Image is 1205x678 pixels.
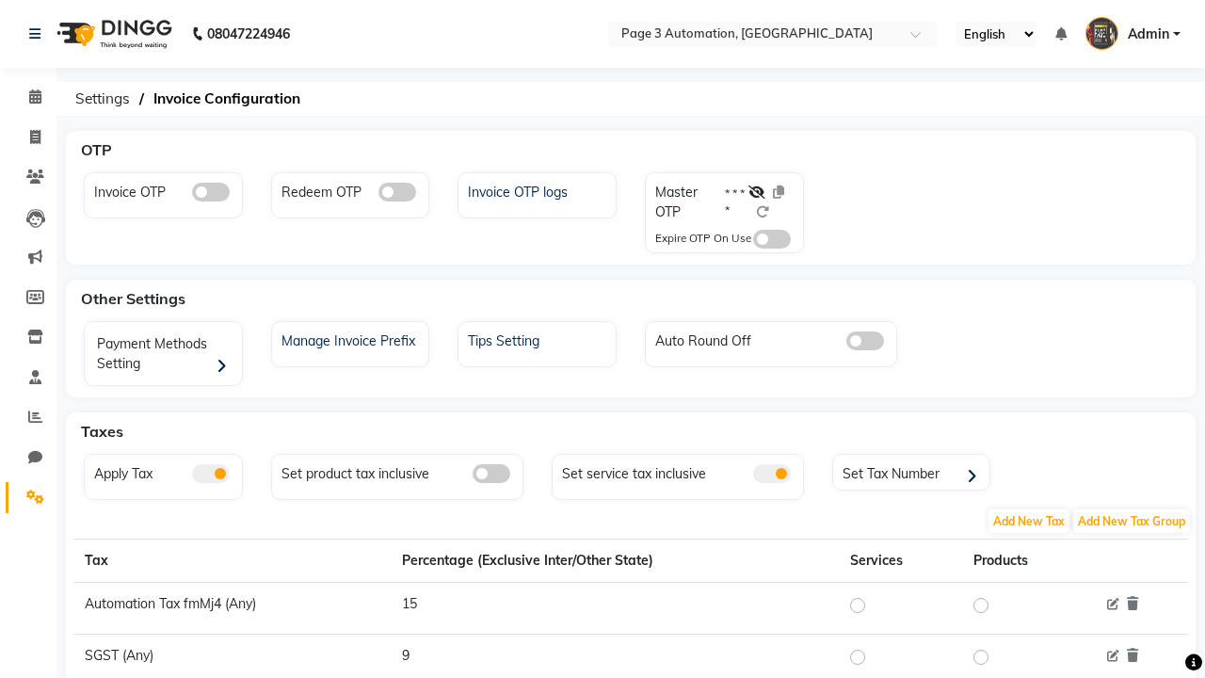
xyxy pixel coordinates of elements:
span: Settings [66,82,139,116]
span: Add New Tax [988,509,1069,533]
a: Add New Tax Group [1071,512,1192,529]
span: Add New Tax Group [1073,509,1190,533]
div: Tips Setting [463,327,616,351]
b: 08047224946 [207,8,290,60]
a: Tips Setting [458,327,616,351]
th: Tax [73,540,391,583]
div: Apply Tax [89,460,242,484]
label: Master OTP [655,183,717,222]
span: Admin [1128,24,1169,44]
a: Manage Invoice Prefix [272,327,429,351]
div: Redeem OTP [277,178,429,202]
td: Automation Tax fmMj4 (Any) [73,583,391,635]
div: Payment Methods Setting [89,327,242,385]
img: logo [48,8,177,60]
th: Services [839,540,962,583]
span: Invoice Configuration [144,82,310,116]
th: Products [962,540,1088,583]
div: Manage Invoice Prefix [277,327,429,351]
img: Admin [1085,17,1118,50]
th: Percentage (Exclusive Inter/Other State) [391,540,839,583]
div: Invoice OTP logs [463,178,616,202]
div: Expire OTP On Use [655,230,751,249]
td: 15 [391,583,839,635]
a: Invoice OTP logs [458,178,616,202]
div: Invoice OTP [89,178,242,202]
div: Set service tax inclusive [557,460,803,484]
div: Set product tax inclusive [277,460,522,484]
a: Add New Tax [987,512,1071,529]
div: Set Tax Number [838,460,990,488]
div: Auto Round Off [651,327,896,351]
